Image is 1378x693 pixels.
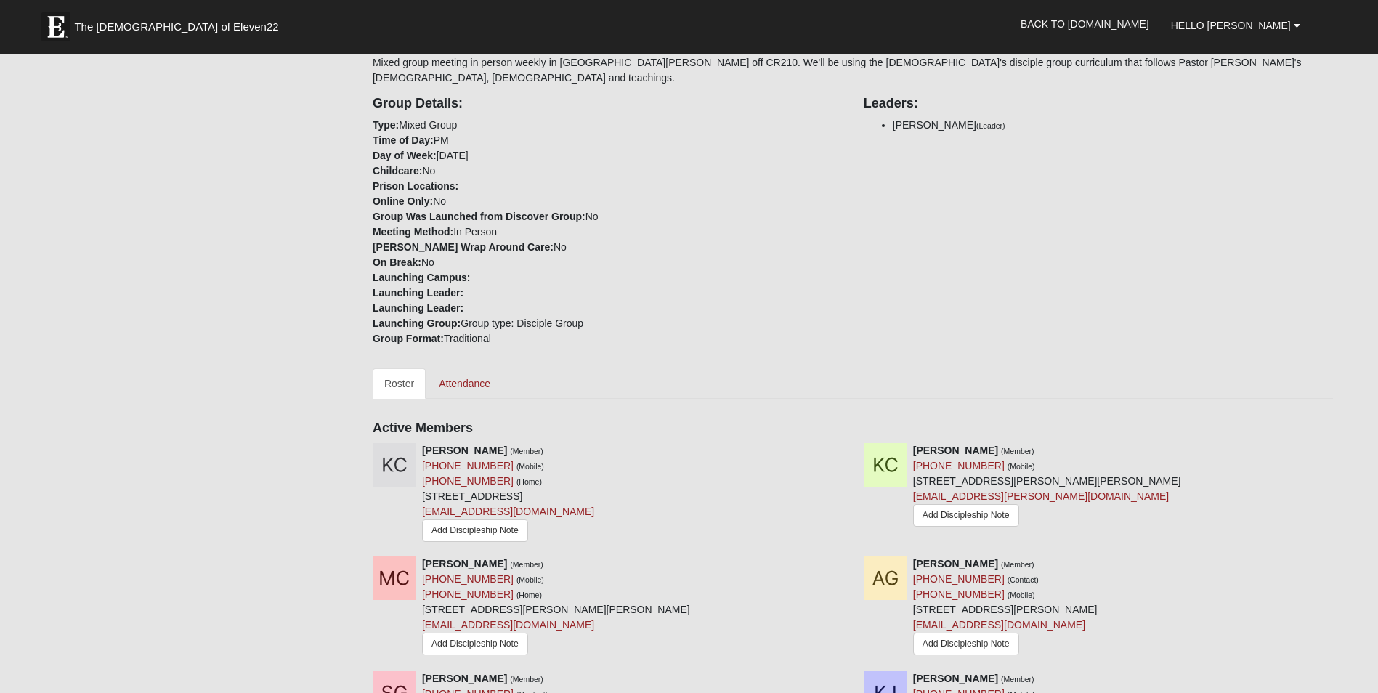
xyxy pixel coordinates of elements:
strong: Group Format: [373,333,444,344]
img: Eleven22 logo [41,12,70,41]
strong: Launching Leader: [373,302,463,314]
small: (Member) [1001,560,1034,569]
strong: Meeting Method: [373,226,453,238]
strong: [PERSON_NAME] Wrap Around Care: [373,241,554,253]
strong: Launching Leader: [373,287,463,299]
a: [EMAIL_ADDRESS][DOMAIN_NAME] [422,506,594,517]
a: [EMAIL_ADDRESS][DOMAIN_NAME] [913,619,1085,631]
a: [PHONE_NUMBER] [422,588,514,600]
small: (Leader) [976,121,1005,130]
a: Add Discipleship Note [913,633,1019,655]
a: [PHONE_NUMBER] [422,573,514,585]
span: Hello [PERSON_NAME] [1171,20,1291,31]
strong: Day of Week: [373,150,437,161]
small: (Member) [510,447,543,455]
strong: Launching Group: [373,317,461,329]
a: [PHONE_NUMBER] [422,475,514,487]
h4: Group Details: [373,96,842,112]
small: (Mobile) [516,462,544,471]
strong: [PERSON_NAME] [422,558,507,570]
strong: Online Only: [373,195,433,207]
small: (Mobile) [1008,591,1035,599]
a: [EMAIL_ADDRESS][PERSON_NAME][DOMAIN_NAME] [913,490,1169,502]
strong: Childcare: [373,165,422,177]
div: Mixed Group PM [DATE] No No No In Person No No Group type: Disciple Group Traditional [362,86,853,346]
strong: [PERSON_NAME] [422,445,507,456]
li: [PERSON_NAME] [893,118,1333,133]
a: Add Discipleship Note [422,633,528,655]
strong: Launching Campus: [373,272,471,283]
a: Hello [PERSON_NAME] [1160,7,1311,44]
strong: On Break: [373,256,421,268]
a: Add Discipleship Note [913,504,1019,527]
a: [PHONE_NUMBER] [913,573,1005,585]
strong: Prison Locations: [373,180,458,192]
a: [PHONE_NUMBER] [913,588,1005,600]
strong: Time of Day: [373,134,434,146]
div: [STREET_ADDRESS][PERSON_NAME][PERSON_NAME] [422,556,690,661]
a: [PHONE_NUMBER] [913,460,1005,471]
a: [PHONE_NUMBER] [422,460,514,471]
span: The [DEMOGRAPHIC_DATA] of Eleven22 [74,20,278,34]
strong: [PERSON_NAME] [913,445,998,456]
a: Add Discipleship Note [422,519,528,542]
div: [STREET_ADDRESS][PERSON_NAME] [913,556,1098,659]
strong: Group Was Launched from Discover Group: [373,211,585,222]
small: (Mobile) [516,575,544,584]
small: (Home) [516,591,542,599]
a: Roster [373,368,426,399]
small: (Member) [1001,447,1034,455]
a: Attendance [427,368,502,399]
strong: Type: [373,119,399,131]
h4: Active Members [373,421,1333,437]
small: (Mobile) [1008,462,1035,471]
a: Back to [DOMAIN_NAME] [1010,6,1160,42]
small: (Member) [510,560,543,569]
a: [EMAIL_ADDRESS][DOMAIN_NAME] [422,619,594,631]
h4: Leaders: [864,96,1333,112]
small: (Home) [516,477,542,486]
strong: [PERSON_NAME] [913,558,998,570]
small: (Contact) [1008,575,1039,584]
a: The [DEMOGRAPHIC_DATA] of Eleven22 [34,5,325,41]
div: [STREET_ADDRESS] [422,443,594,546]
div: [STREET_ADDRESS][PERSON_NAME][PERSON_NAME] [913,443,1181,532]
